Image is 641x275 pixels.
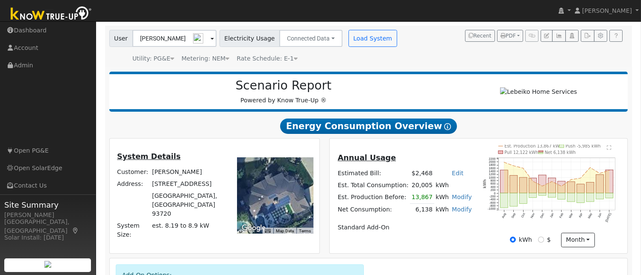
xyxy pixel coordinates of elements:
[336,191,410,203] td: Est. Production Before:
[605,212,612,223] text: [DATE]
[240,223,268,234] a: Open this area in Google Maps (opens a new window)
[568,193,575,202] rect: onclick=""
[577,193,585,203] rect: onclick=""
[578,212,583,218] text: Apr
[452,170,463,177] a: Edit
[434,191,451,203] td: kWh
[548,193,556,197] rect: onclick=""
[265,228,271,234] button: Keyboard shortcuts
[582,7,632,14] span: [PERSON_NAME]
[609,30,623,42] a: Help Link
[279,30,342,47] button: Connected Data
[489,166,496,170] text: 1600
[117,152,181,161] u: System Details
[596,175,604,194] rect: onclick=""
[150,190,227,220] td: [GEOGRAPHIC_DATA], [GEOGRAPHIC_DATA] 93720
[577,184,585,193] rect: onclick=""
[541,30,553,42] button: Edit User
[561,186,562,187] circle: onclick=""
[152,222,209,229] span: est. 8.19 to 8.9 kW
[597,212,603,218] text: Jun
[116,178,151,190] td: Address:
[501,193,508,208] rect: onclick=""
[545,150,576,155] text: Net 6,138 kWh
[547,235,551,244] label: $
[6,5,96,24] img: Know True-Up
[494,191,496,195] text: 0
[489,204,495,208] text: -800
[539,212,545,219] text: Dec
[276,228,294,234] button: Map Data
[542,185,543,187] circle: onclick=""
[538,237,544,243] input: $
[280,119,457,134] span: Energy Consumption Overview
[558,193,565,200] rect: onclick=""
[72,227,79,234] a: Map
[488,207,495,211] text: -1000
[489,173,496,177] text: 1200
[501,212,507,219] text: Aug
[116,166,151,178] td: Customer:
[606,170,613,194] rect: onclick=""
[609,170,610,171] circle: onclick=""
[565,30,579,42] button: Login As
[511,212,517,219] text: Sep
[336,203,410,216] td: Net Consumption:
[539,175,546,193] rect: onclick=""
[519,235,532,244] label: kWh
[491,188,496,192] text: 200
[571,179,572,180] circle: onclick=""
[587,212,593,219] text: May
[116,220,151,241] td: System Size:
[336,222,473,234] td: Standard Add-On
[519,177,527,193] rect: onclick=""
[561,233,595,247] button: month
[500,87,577,96] img: Lebeiko Home Services
[513,165,515,166] circle: onclick=""
[489,160,496,164] text: 2000
[299,229,311,233] a: Terms
[410,203,434,216] td: 6,138
[44,261,51,268] img: retrieve
[237,55,298,62] span: Alias: HE1N
[483,179,487,188] text: kWh
[4,217,91,235] div: [GEOGRAPHIC_DATA], [GEOGRAPHIC_DATA]
[600,173,601,174] circle: onclick=""
[503,162,505,163] circle: onclick=""
[132,54,174,63] div: Utility: PG&E
[444,123,451,130] i: Show Help
[181,54,229,63] div: Metering: NEM
[489,201,495,205] text: -600
[530,212,536,219] text: Nov
[491,182,496,186] text: 600
[434,203,451,216] td: kWh
[521,212,526,218] text: Oct
[109,30,133,47] span: User
[150,220,227,241] td: System Size
[587,193,594,202] rect: onclick=""
[501,170,508,193] rect: onclick=""
[452,194,472,200] a: Modify
[410,191,434,203] td: 13,867
[240,223,268,234] img: Google
[568,182,575,193] rect: onclick=""
[510,193,518,206] rect: onclick=""
[587,182,594,193] rect: onclick=""
[549,212,555,218] text: Jan
[548,178,556,193] rect: onclick=""
[410,179,434,191] td: 20,005
[220,30,280,47] span: Electricity Usage
[465,30,495,42] button: Recent
[559,212,564,219] text: Feb
[489,176,496,179] text: 1000
[118,78,449,93] h2: Scenario Report
[596,193,604,199] rect: onclick=""
[410,167,434,179] td: $2,468
[150,178,227,190] td: [STREET_ADDRESS]
[504,144,562,148] text: Est. Production 13,867 kWh
[497,30,523,42] button: PDF
[510,175,518,193] rect: onclick=""
[552,30,565,42] button: Multi-Series Graph
[4,211,91,220] div: [PERSON_NAME]
[501,33,516,39] span: PDF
